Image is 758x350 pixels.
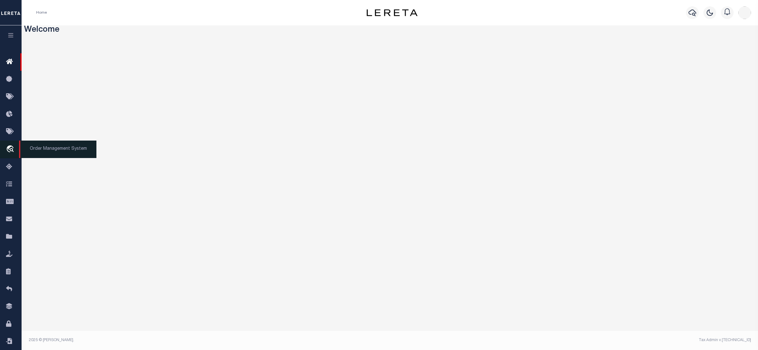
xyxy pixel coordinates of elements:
[36,10,47,16] li: Home
[24,25,756,35] h3: Welcome
[395,337,751,343] div: Tax Admin v.[TECHNICAL_ID]
[367,9,417,16] img: logo-dark.svg
[19,141,96,158] span: Order Management System
[24,337,390,343] div: 2025 © [PERSON_NAME].
[6,145,16,154] i: travel_explore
